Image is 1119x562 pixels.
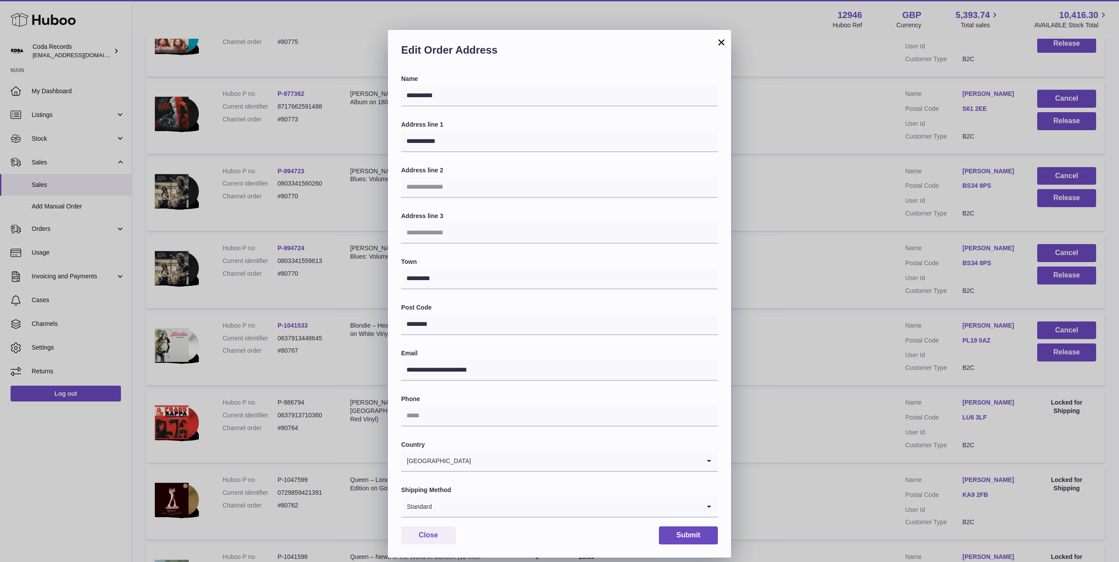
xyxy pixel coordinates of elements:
label: Address line 1 [401,120,718,129]
label: Phone [401,395,718,403]
label: Country [401,441,718,449]
input: Search for option [472,451,700,471]
span: [GEOGRAPHIC_DATA] [401,451,472,471]
label: Address line 3 [401,212,718,220]
label: Name [401,75,718,83]
label: Email [401,349,718,358]
button: Close [401,526,456,544]
h2: Edit Order Address [401,43,718,62]
label: Town [401,258,718,266]
label: Address line 2 [401,166,718,175]
div: Search for option [401,451,718,472]
input: Search for option [432,496,700,517]
span: Standard [401,496,432,517]
button: Submit [659,526,718,544]
div: Search for option [401,496,718,518]
label: Shipping Method [401,486,718,494]
button: × [716,37,727,47]
label: Post Code [401,303,718,312]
